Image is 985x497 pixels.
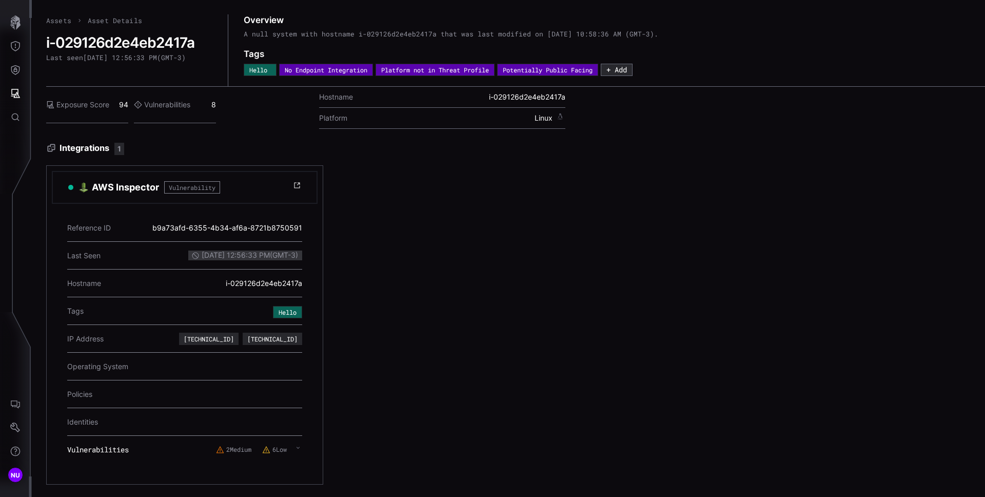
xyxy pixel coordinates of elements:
h2: i-029126d2e4eb2417a [46,34,213,51]
nav: breadcrumb [46,14,142,27]
span: Last Seen [67,251,101,260]
div: Last seen [DATE] 12:56:33 PM ( GMT-3 ) [46,53,186,62]
label: 6 Low [262,446,287,454]
span: Policies [67,390,92,399]
div: 8 [134,87,216,123]
span: Linux [535,113,565,123]
div: [TECHNICAL_ID] [184,336,234,342]
span: NU [11,470,21,481]
div: Potentially Public Facing [503,67,593,73]
h3: Integrations [46,143,985,155]
span: i-029126d2e4eb2417a [489,92,565,102]
div: b9a73afd-6355-4b34-af6a-8721b8750591 [152,218,302,238]
button: + Add [601,64,633,76]
h3: AWS Inspector [92,181,159,194]
label: 2 Medium [216,446,251,454]
div: [TECHNICAL_ID] [247,336,298,342]
img: Demo AWS Inspector [78,182,89,193]
div: No Endpoint Integration [285,67,367,73]
a: Assets [46,16,71,25]
label: Exposure Score [46,100,109,109]
span: Reference ID [67,223,111,233]
label: Platform [319,113,347,123]
span: Identities [67,417,98,427]
span: Hello [249,67,267,73]
span: IP Address [67,334,104,343]
div: 94 [46,87,128,123]
label: Vulnerabilities [134,100,190,109]
span: Asset Details [88,16,142,25]
span: Vulnerability [164,181,220,194]
label: Hostname [319,92,353,102]
span: Vulnerabilities [67,445,129,454]
button: NU [1,463,30,487]
div: 1 [114,143,124,155]
div: i-029126d2e4eb2417a [226,274,302,293]
span: Hostname [67,279,101,288]
div: Hello [279,309,297,315]
span: Tags [67,307,84,316]
span: [DATE] 12:56:33 PM ( GMT-3 ) [188,251,302,260]
span: Operating System [67,362,128,371]
div: Platform not in Threat Profile [381,67,489,73]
